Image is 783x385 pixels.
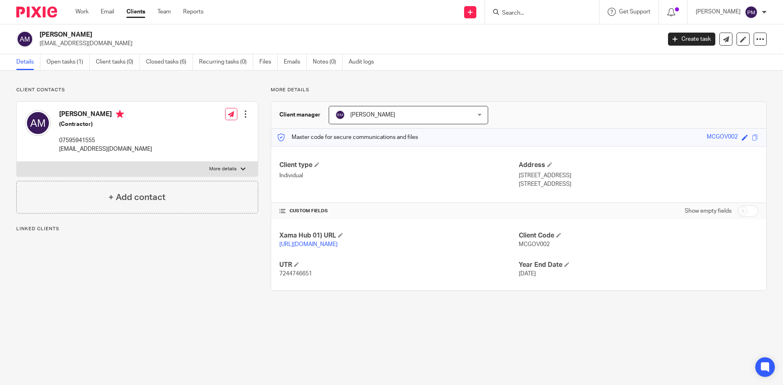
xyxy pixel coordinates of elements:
h4: Year End Date [519,261,758,269]
a: Closed tasks (6) [146,54,193,70]
p: More details [271,87,767,93]
h4: CUSTOM FIELDS [279,208,519,214]
h4: Xama Hub 01) URL [279,231,519,240]
img: svg%3E [335,110,345,120]
h4: [PERSON_NAME] [59,110,152,120]
p: Individual [279,172,519,180]
img: svg%3E [25,110,51,136]
img: svg%3E [16,31,33,48]
a: [URL][DOMAIN_NAME] [279,242,338,247]
h4: + Add contact [108,191,166,204]
span: [PERSON_NAME] [350,112,395,118]
a: Clients [126,8,145,16]
p: [EMAIL_ADDRESS][DOMAIN_NAME] [59,145,152,153]
a: Create task [668,33,715,46]
p: 07595941555 [59,136,152,145]
a: Client tasks (0) [96,54,140,70]
a: Team [157,8,171,16]
h5: (Contractor) [59,120,152,128]
a: Email [101,8,114,16]
a: Open tasks (1) [46,54,90,70]
a: Reports [183,8,203,16]
p: More details [209,166,237,172]
a: Details [16,54,40,70]
p: Master code for secure communications and files [277,133,418,141]
a: Files [259,54,278,70]
div: MCGOV002 [707,133,738,142]
p: [STREET_ADDRESS] [519,172,758,180]
span: [DATE] [519,271,536,277]
a: Notes (0) [313,54,343,70]
img: svg%3E [745,6,758,19]
a: Recurring tasks (0) [199,54,253,70]
img: Pixie [16,7,57,18]
h4: UTR [279,261,519,269]
h4: Client Code [519,231,758,240]
p: [STREET_ADDRESS] [519,180,758,188]
h4: Client type [279,161,519,169]
label: Show empty fields [685,207,732,215]
p: [EMAIL_ADDRESS][DOMAIN_NAME] [40,40,656,48]
a: Work [75,8,88,16]
h3: Client manager [279,111,321,119]
p: Client contacts [16,87,258,93]
h4: Address [519,161,758,169]
span: Get Support [619,9,650,15]
a: Audit logs [349,54,380,70]
h2: [PERSON_NAME] [40,31,533,39]
span: 7244746651 [279,271,312,277]
span: MCGOV002 [519,242,550,247]
a: Emails [284,54,307,70]
i: Primary [116,110,124,118]
input: Search [501,10,575,17]
p: Linked clients [16,226,258,232]
p: [PERSON_NAME] [696,8,741,16]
